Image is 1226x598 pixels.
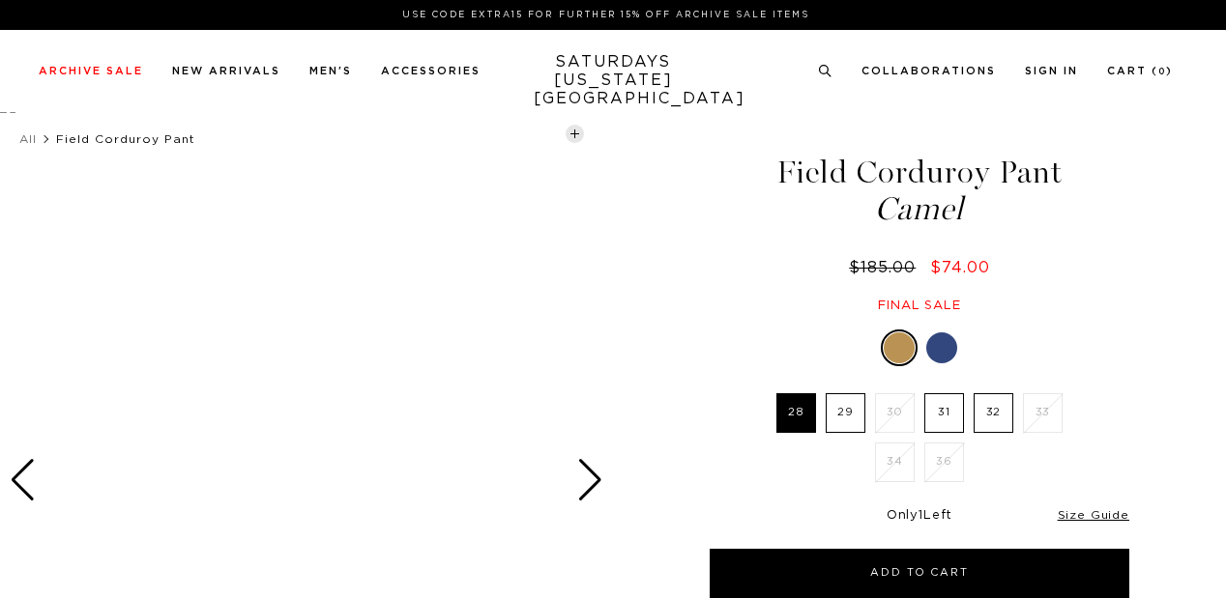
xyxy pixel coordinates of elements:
[577,459,603,501] div: Next slide
[974,393,1013,433] label: 32
[710,508,1129,525] div: Only Left
[46,8,1165,22] p: Use Code EXTRA15 for Further 15% Off Archive Sale Items
[1058,509,1129,521] a: Size Guide
[19,133,37,145] a: All
[56,133,195,145] span: Field Corduroy Pant
[1025,66,1078,76] a: Sign In
[39,66,143,76] a: Archive Sale
[1107,66,1173,76] a: Cart (0)
[776,393,816,433] label: 28
[707,157,1132,225] h1: Field Corduroy Pant
[10,459,36,501] div: Previous slide
[930,260,990,275] span: $74.00
[849,260,923,275] del: $185.00
[707,193,1132,225] span: Camel
[1158,68,1166,76] small: 0
[826,393,865,433] label: 29
[172,66,280,76] a: New Arrivals
[861,66,996,76] a: Collaborations
[381,66,481,76] a: Accessories
[707,298,1132,314] div: Final sale
[919,509,923,522] span: 1
[924,393,964,433] label: 31
[534,53,693,108] a: SATURDAYS[US_STATE][GEOGRAPHIC_DATA]
[309,66,352,76] a: Men's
